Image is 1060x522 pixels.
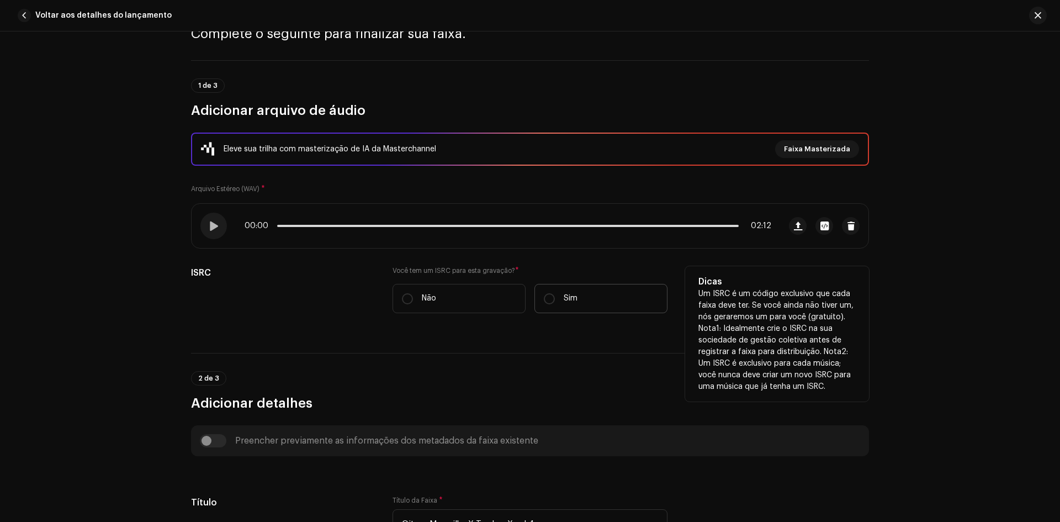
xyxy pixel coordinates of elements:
[784,138,850,160] span: Faixa Masterizada
[393,496,443,505] label: Título da Faixa
[224,143,436,156] div: Eleve sua trilha com masterização de IA da Masterchannel
[422,293,436,304] p: Não
[775,140,859,158] button: Faixa Masterizada
[198,82,218,89] span: 1 de 3
[191,266,375,280] h5: ISRC
[245,222,273,230] span: 00:00
[191,186,259,192] small: Arquivo Estéreo (WAV)
[198,375,219,382] span: 2 de 3
[564,293,577,304] p: Sim
[698,288,856,393] p: Um ISRC é um código exclusivo que cada faixa deve ter. Se você ainda não tiver um, nós geraremos ...
[191,496,375,509] h5: Título
[393,266,667,275] label: Você tem um ISRC para esta gravação?
[191,25,869,43] h3: Complete o seguinte para finalizar sua faixa.
[191,394,869,412] h3: Adicionar detalhes
[191,102,869,119] h3: Adicionar arquivo de áudio
[698,275,856,288] h5: Dicas
[743,222,771,230] span: 02:12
